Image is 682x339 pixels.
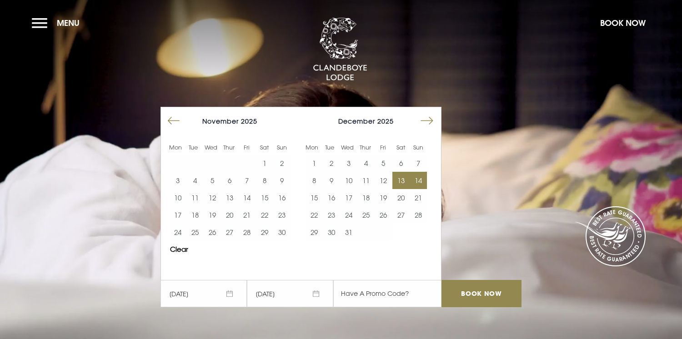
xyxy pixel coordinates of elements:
[357,206,375,224] td: Choose Thursday, December 25, 2025 as your end date.
[204,206,221,224] td: Choose Wednesday, November 19, 2025 as your end date.
[306,172,323,189] td: Choose Monday, December 8, 2025 as your end date.
[333,280,441,307] input: Have A Promo Code?
[596,13,650,33] button: Book Now
[186,172,204,189] button: 4
[273,155,291,172] button: 2
[273,155,291,172] td: Choose Sunday, November 2, 2025 as your end date.
[306,224,323,241] td: Choose Monday, December 29, 2025 as your end date.
[410,189,427,206] button: 21
[221,206,238,224] button: 20
[306,206,323,224] td: Choose Monday, December 22, 2025 as your end date.
[375,189,392,206] td: Choose Friday, December 19, 2025 as your end date.
[340,155,357,172] td: Choose Wednesday, December 3, 2025 as your end date.
[375,172,392,189] button: 12
[186,224,204,241] button: 25
[323,189,340,206] button: 16
[375,172,392,189] td: Choose Friday, December 12, 2025 as your end date.
[377,117,394,125] span: 2025
[186,206,204,224] td: Choose Tuesday, November 18, 2025 as your end date.
[375,206,392,224] td: Choose Friday, December 26, 2025 as your end date.
[273,224,291,241] button: 30
[247,280,333,307] span: [DATE]
[57,18,80,28] span: Menu
[340,172,357,189] button: 10
[410,206,427,224] button: 28
[340,172,357,189] td: Choose Wednesday, December 10, 2025 as your end date.
[357,155,375,172] button: 4
[204,206,221,224] button: 19
[375,155,392,172] button: 5
[256,155,273,172] td: Choose Saturday, November 1, 2025 as your end date.
[169,189,186,206] td: Choose Monday, November 10, 2025 as your end date.
[238,206,256,224] td: Choose Friday, November 21, 2025 as your end date.
[170,246,188,253] button: Clear
[221,172,238,189] td: Choose Thursday, November 6, 2025 as your end date.
[410,206,427,224] td: Choose Sunday, December 28, 2025 as your end date.
[410,155,427,172] td: Choose Sunday, December 7, 2025 as your end date.
[256,189,273,206] td: Choose Saturday, November 15, 2025 as your end date.
[221,172,238,189] button: 6
[238,224,256,241] td: Choose Friday, November 28, 2025 as your end date.
[340,224,357,241] button: 31
[221,206,238,224] td: Choose Thursday, November 20, 2025 as your end date.
[256,172,273,189] td: Choose Saturday, November 8, 2025 as your end date.
[238,172,256,189] button: 7
[169,224,186,241] button: 24
[392,206,410,224] td: Choose Saturday, December 27, 2025 as your end date.
[340,206,357,224] button: 24
[256,206,273,224] td: Choose Saturday, November 22, 2025 as your end date.
[306,206,323,224] button: 22
[256,206,273,224] button: 22
[238,172,256,189] td: Choose Friday, November 7, 2025 as your end date.
[392,206,410,224] button: 27
[375,155,392,172] td: Choose Friday, December 5, 2025 as your end date.
[323,172,340,189] td: Choose Tuesday, December 9, 2025 as your end date.
[165,112,182,130] button: Move backward to switch to the previous month.
[418,112,436,130] button: Move forward to switch to the next month.
[169,224,186,241] td: Choose Monday, November 24, 2025 as your end date.
[392,172,410,189] td: Selected. Saturday, December 13, 2025
[202,117,239,125] span: November
[340,189,357,206] td: Choose Wednesday, December 17, 2025 as your end date.
[238,189,256,206] td: Choose Friday, November 14, 2025 as your end date.
[392,155,410,172] td: Choose Saturday, December 6, 2025 as your end date.
[241,117,257,125] span: 2025
[410,172,427,189] button: 14
[273,172,291,189] td: Choose Sunday, November 9, 2025 as your end date.
[392,189,410,206] td: Choose Saturday, December 20, 2025 as your end date.
[238,189,256,206] button: 14
[256,155,273,172] button: 1
[357,206,375,224] button: 25
[313,18,367,81] img: Clandeboye Lodge
[169,172,186,189] td: Choose Monday, November 3, 2025 as your end date.
[340,189,357,206] button: 17
[169,206,186,224] td: Choose Monday, November 17, 2025 as your end date.
[186,189,204,206] td: Choose Tuesday, November 11, 2025 as your end date.
[392,155,410,172] button: 6
[375,189,392,206] button: 19
[357,189,375,206] td: Choose Thursday, December 18, 2025 as your end date.
[340,224,357,241] td: Choose Wednesday, December 31, 2025 as your end date.
[392,172,410,189] button: 13
[273,189,291,206] td: Choose Sunday, November 16, 2025 as your end date.
[323,206,340,224] button: 23
[186,206,204,224] button: 18
[273,206,291,224] td: Choose Sunday, November 23, 2025 as your end date.
[186,224,204,241] td: Choose Tuesday, November 25, 2025 as your end date.
[306,155,323,172] td: Choose Monday, December 1, 2025 as your end date.
[306,224,323,241] button: 29
[338,117,375,125] span: December
[273,189,291,206] button: 16
[221,189,238,206] td: Choose Thursday, November 13, 2025 as your end date.
[306,189,323,206] td: Choose Monday, December 15, 2025 as your end date.
[306,189,323,206] button: 15
[323,155,340,172] button: 2
[306,172,323,189] button: 8
[221,189,238,206] button: 13
[273,172,291,189] button: 9
[392,189,410,206] button: 20
[204,189,221,206] td: Choose Wednesday, November 12, 2025 as your end date.
[306,155,323,172] button: 1
[256,224,273,241] td: Choose Saturday, November 29, 2025 as your end date.
[273,206,291,224] button: 23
